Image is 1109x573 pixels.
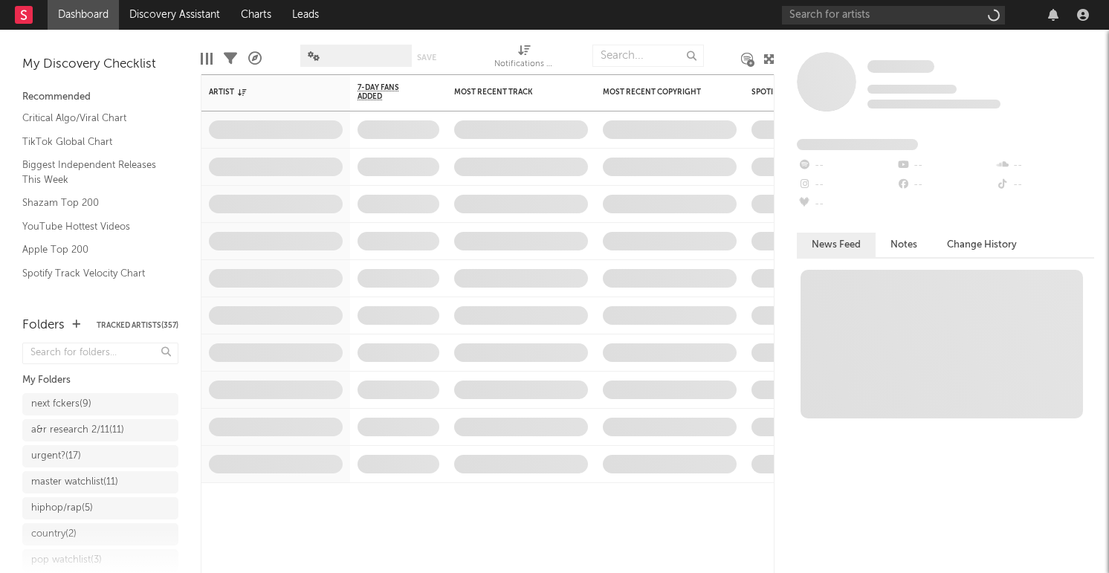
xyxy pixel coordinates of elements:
[22,242,164,258] a: Apple Top 200
[224,37,237,80] div: Filters
[22,549,178,572] a: pop watchlist(3)
[22,218,164,235] a: YouTube Hottest Videos
[995,175,1094,195] div: --
[31,447,81,465] div: urgent? ( 17 )
[248,37,262,80] div: A&R Pipeline
[876,233,932,257] button: Notes
[97,322,178,329] button: Tracked Artists(357)
[22,56,178,74] div: My Discovery Checklist
[22,343,178,364] input: Search for folders...
[797,233,876,257] button: News Feed
[867,85,957,94] span: Tracking Since: [DATE]
[22,497,178,519] a: hiphop/rap(5)
[22,110,164,126] a: Critical Algo/Viral Chart
[31,421,124,439] div: a&r research 2/11 ( 11 )
[867,100,1000,109] span: 0 fans last week
[22,317,65,334] div: Folders
[22,523,178,546] a: country(2)
[22,134,164,150] a: TikTok Global Chart
[22,88,178,106] div: Recommended
[31,525,77,543] div: country ( 2 )
[31,395,91,413] div: next fckers ( 9 )
[494,37,554,80] div: Notifications (Artist)
[797,175,896,195] div: --
[31,551,102,569] div: pop watchlist ( 3 )
[592,45,704,67] input: Search...
[896,175,995,195] div: --
[867,59,934,74] a: Some Artist
[417,54,436,62] button: Save
[31,473,118,491] div: master watchlist ( 11 )
[603,88,714,97] div: Most Recent Copyright
[22,471,178,493] a: master watchlist(11)
[751,88,863,97] div: Spotify Monthly Listeners
[22,288,164,305] a: Recommended For You
[22,157,164,187] a: Biggest Independent Releases This Week
[22,195,164,211] a: Shazam Top 200
[797,195,896,214] div: --
[358,83,417,101] span: 7-Day Fans Added
[867,60,934,73] span: Some Artist
[209,88,320,97] div: Artist
[22,393,178,415] a: next fckers(9)
[201,37,213,80] div: Edit Columns
[22,372,178,389] div: My Folders
[797,139,918,150] span: Fans Added by Platform
[31,499,93,517] div: hiphop/rap ( 5 )
[896,156,995,175] div: --
[932,233,1032,257] button: Change History
[782,6,1005,25] input: Search for artists
[797,156,896,175] div: --
[494,56,554,74] div: Notifications (Artist)
[22,265,164,282] a: Spotify Track Velocity Chart
[995,156,1094,175] div: --
[22,419,178,441] a: a&r research 2/11(11)
[454,88,566,97] div: Most Recent Track
[22,445,178,467] a: urgent?(17)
